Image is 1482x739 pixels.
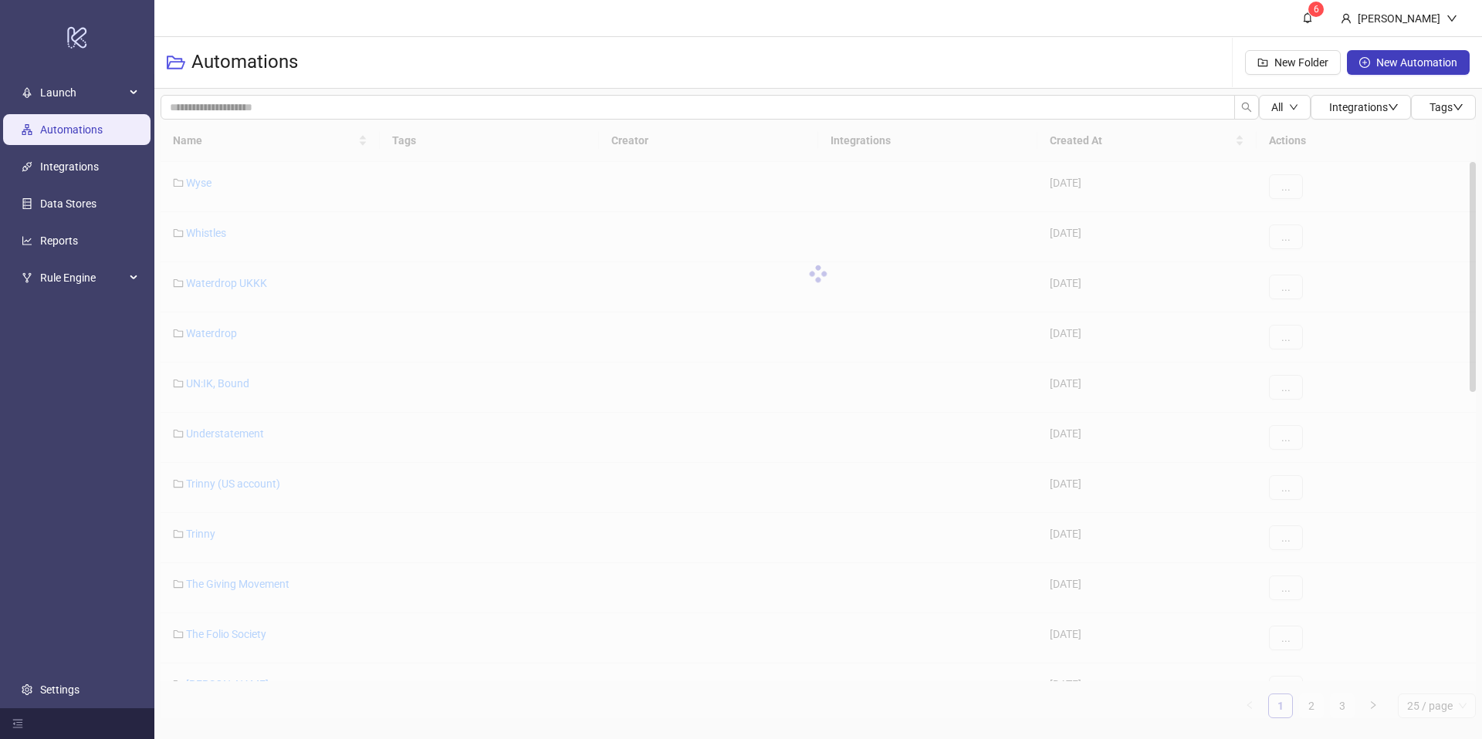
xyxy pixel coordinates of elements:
span: bell [1302,12,1313,23]
a: Automations [40,123,103,136]
span: Tags [1430,101,1463,113]
a: Reports [40,235,78,247]
span: down [1388,102,1399,113]
a: Settings [40,683,80,696]
span: All [1271,101,1283,113]
span: down [1453,102,1463,113]
span: down [1446,13,1457,24]
span: rocket [22,87,32,98]
span: user [1341,13,1352,24]
h3: Automations [191,50,298,75]
button: Tagsdown [1411,95,1476,120]
span: search [1241,102,1252,113]
a: Integrations [40,160,99,173]
button: New Folder [1245,50,1341,75]
span: New Automation [1376,56,1457,69]
span: fork [22,272,32,283]
button: Alldown [1259,95,1311,120]
span: plus-circle [1359,57,1370,68]
span: down [1289,103,1298,112]
span: folder-open [167,53,185,72]
button: New Automation [1347,50,1470,75]
span: Integrations [1329,101,1399,113]
span: Rule Engine [40,262,125,293]
div: [PERSON_NAME] [1352,10,1446,27]
span: folder-add [1257,57,1268,68]
sup: 6 [1308,2,1324,17]
span: 6 [1314,4,1319,15]
button: Integrationsdown [1311,95,1411,120]
span: menu-fold [12,718,23,729]
span: New Folder [1274,56,1328,69]
span: Launch [40,77,125,108]
a: Data Stores [40,197,96,210]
